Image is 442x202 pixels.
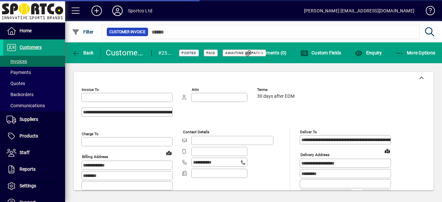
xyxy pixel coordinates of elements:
div: [PERSON_NAME] [EMAIL_ADDRESS][DOMAIN_NAME] [304,6,414,16]
span: Documents (0) [244,50,287,55]
span: Suppliers [20,117,38,122]
mat-label: Attn [192,87,199,92]
span: Backorders [7,92,34,97]
button: Add [86,5,107,17]
span: More Options [396,50,435,55]
span: Filter [72,29,94,35]
button: Filter [70,26,95,38]
a: Home [3,23,65,39]
a: Backorders [3,89,65,100]
a: Products [3,128,65,144]
button: Documents (0) [243,47,288,59]
span: Back [72,50,94,55]
a: Suppliers [3,111,65,128]
a: Quotes [3,78,65,89]
span: Payments [7,70,31,75]
mat-label: Invoice To [82,87,99,92]
button: More Options [394,47,437,59]
span: Enquiry [355,50,382,55]
app-page-header-button: Back [65,47,101,59]
span: 30 days after EOM [257,94,295,99]
span: Staff [20,150,30,155]
div: Customer Invoice [106,48,145,58]
span: Posted [182,51,196,55]
button: Custom Fields [299,47,343,59]
button: Back [70,47,95,59]
span: Home [20,28,32,33]
button: Enquiry [353,47,383,59]
a: Knowledge Base [421,1,434,22]
span: Customer Invoice [109,29,145,35]
a: Settings [3,178,65,194]
span: Custom Fields [300,50,341,55]
a: Payments [3,67,65,78]
span: Products [20,133,38,138]
a: Reports [3,161,65,178]
div: Sportco Ltd [128,6,152,16]
span: Terms [257,88,296,92]
span: Customers [20,45,42,50]
a: Invoices [3,56,65,67]
mat-label: Charge To [82,132,99,136]
span: Reports [20,166,35,172]
a: View on map [382,146,393,156]
span: Communications [7,103,45,108]
span: Settings [20,183,36,188]
a: Communications [3,100,65,111]
span: Paid [206,51,215,55]
mat-label: Deliver To [300,130,317,134]
span: Invoices [7,59,27,64]
span: Quotes [7,81,25,86]
button: Profile [107,5,128,17]
span: Awaiting Dispatch [225,51,263,55]
div: #252660 [158,48,171,58]
a: Staff [3,145,65,161]
a: View on map [164,148,174,158]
